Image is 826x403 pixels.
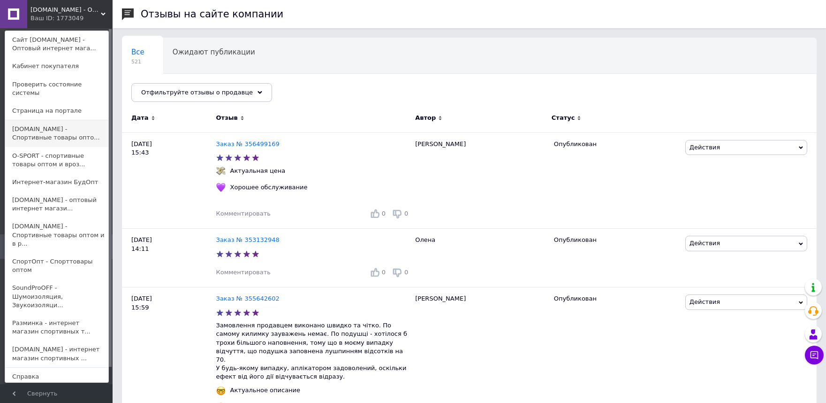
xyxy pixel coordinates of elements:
[141,8,283,20] h1: Отзывы на сайте компании
[216,269,271,276] span: Комментировать
[5,314,108,341] a: Разминка - интернет магазин спортивных т...
[5,31,108,57] a: Сайт [DOMAIN_NAME] - Оптовый интернет мага...
[30,14,70,23] div: Ваш ID: 1773049
[5,102,108,120] a: Страница на портале
[552,114,575,122] span: Статус
[216,166,226,176] img: :money_with_wings:
[216,183,226,192] img: :purple_heart:
[5,76,108,102] a: Проверить состояние системы
[216,268,271,277] div: Комментировать
[404,210,408,217] span: 0
[228,386,303,395] div: Актуальное описание
[805,346,824,364] button: Чат с покупателем
[131,48,144,56] span: Все
[5,279,108,314] a: SoundProOFF - Шумоизоляция, Звукоизоляци...
[216,236,280,243] a: Заказ № 353132948
[554,140,678,148] div: Опубликован
[228,183,310,192] div: Хорошее обслуживание
[5,173,108,191] a: Интернет-магазин БудОпт
[216,210,271,217] span: Комментировать
[404,269,408,276] span: 0
[216,140,280,147] a: Заказ № 356499169
[382,210,386,217] span: 0
[173,48,255,56] span: Ожидают публикации
[122,132,216,229] div: [DATE] 15:43
[141,89,253,96] span: Отфильтруйте отзывы о продавце
[131,114,149,122] span: Дата
[690,298,720,305] span: Действия
[554,294,678,303] div: Опубликован
[5,341,108,367] a: [DOMAIN_NAME] - интернет магазин спортивных ...
[216,321,411,381] p: Замовлення продавцем виконано швидко та чітко. По самому килимку зауважень немає. По подушці - хо...
[5,147,108,173] a: O-SPORT - спортивные товары оптом и вроз...
[5,120,108,147] a: [DOMAIN_NAME] - Спортивные товары опто...
[5,191,108,217] a: [DOMAIN_NAME] - оптовый интернет магази...
[216,295,280,302] a: Заказ № 355642602
[228,167,288,175] div: Актуальная цена
[690,240,720,247] span: Действия
[5,368,108,386] a: Справка
[410,132,549,229] div: [PERSON_NAME]
[216,114,238,122] span: Отзыв
[131,84,233,92] span: Опубликованы без комме...
[554,236,678,244] div: Опубликован
[415,114,436,122] span: Автор
[30,6,101,14] span: Sklad24.org - Оптовый интернет магазин склад
[122,229,216,287] div: [DATE] 14:11
[5,57,108,75] a: Кабинет покупателя
[5,253,108,279] a: СпортОпт - Спорттовары оптом
[216,386,226,395] img: :nerd_face:
[122,74,252,109] div: Опубликованы без комментария
[131,58,144,65] span: 521
[690,144,720,151] span: Действия
[5,217,108,253] a: [DOMAIN_NAME] - Спортивные товары оптом и в р...
[410,229,549,287] div: Олена
[216,209,271,218] div: Комментировать
[382,269,386,276] span: 0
